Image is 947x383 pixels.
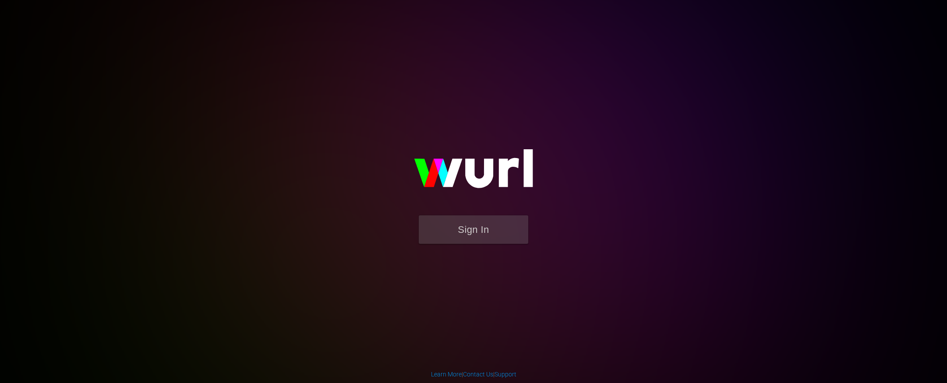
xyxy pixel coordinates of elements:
a: Learn More [431,371,462,378]
button: Sign In [419,215,528,244]
a: Support [495,371,516,378]
div: | | [431,370,516,379]
a: Contact Us [463,371,493,378]
img: wurl-logo-on-black-223613ac3d8ba8fe6dc639794a292ebdb59501304c7dfd60c99c58986ef67473.svg [386,130,561,215]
